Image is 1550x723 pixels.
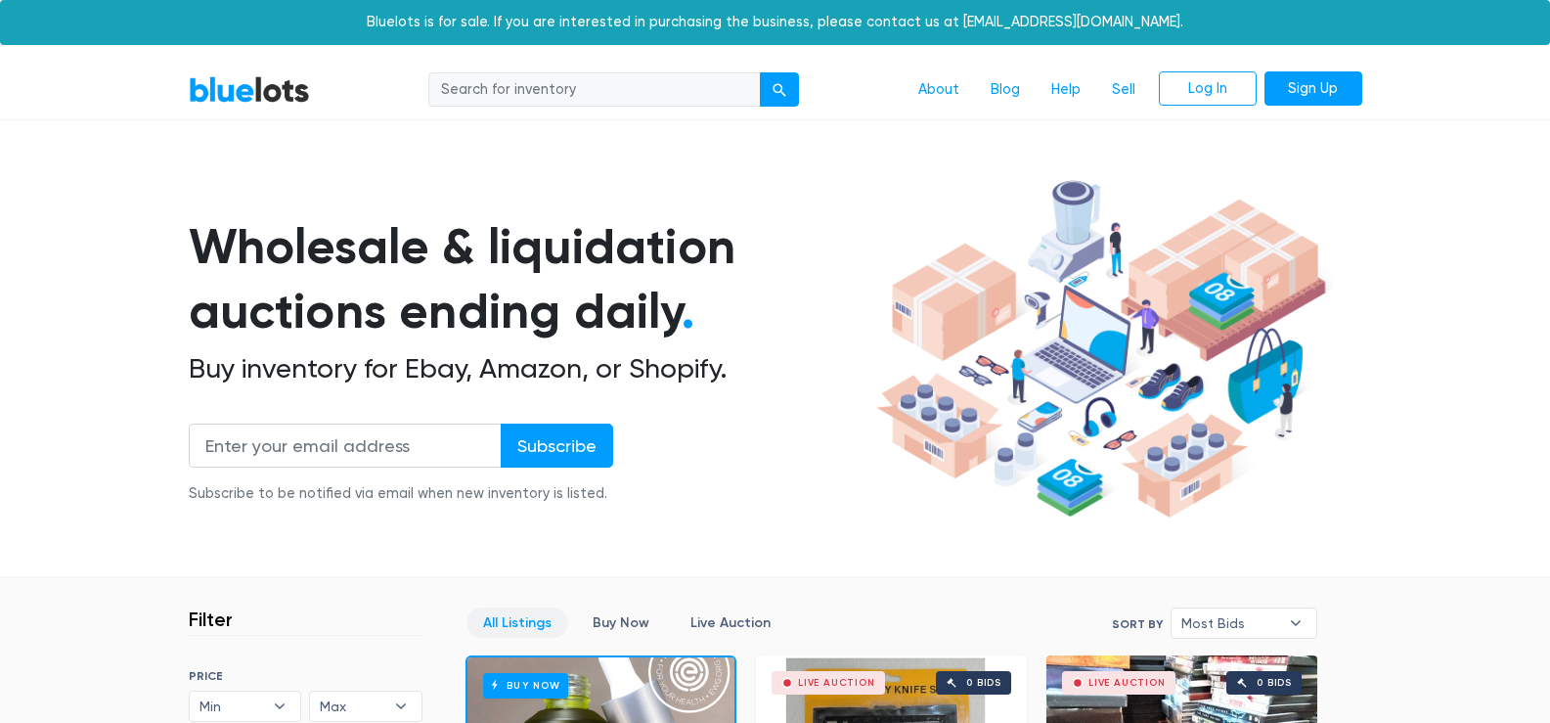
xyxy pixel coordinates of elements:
[1181,609,1279,638] span: Most Bids
[1159,71,1257,107] a: Log In
[501,424,613,468] input: Subscribe
[189,608,233,631] h3: Filter
[975,71,1036,109] a: Blog
[189,424,502,468] input: Enter your email address
[189,669,422,683] h6: PRICE
[189,214,869,344] h1: Wholesale & liquidation auctions ending daily
[576,608,666,638] a: Buy Now
[320,692,384,721] span: Max
[428,72,761,108] input: Search for inventory
[1264,71,1362,107] a: Sign Up
[798,678,875,688] div: Live Auction
[869,171,1333,527] img: hero-ee84e7d0318cb26816c560f6b4441b76977f77a177738b4e94f68c95b2b83dbb.png
[483,673,568,698] h6: Buy Now
[380,692,421,721] b: ▾
[1036,71,1096,109] a: Help
[966,678,1001,688] div: 0 bids
[259,692,300,721] b: ▾
[466,608,568,638] a: All Listings
[1096,71,1151,109] a: Sell
[1088,678,1166,688] div: Live Auction
[189,352,869,385] h2: Buy inventory for Ebay, Amazon, or Shopify.
[1257,678,1292,688] div: 0 bids
[1275,609,1316,638] b: ▾
[903,71,975,109] a: About
[674,608,787,638] a: Live Auction
[199,692,264,721] span: Min
[1112,615,1163,633] label: Sort By
[189,483,613,505] div: Subscribe to be notified via email when new inventory is listed.
[189,75,310,104] a: BlueLots
[682,282,694,340] span: .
